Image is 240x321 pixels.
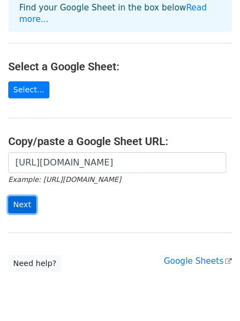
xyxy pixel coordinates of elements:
[19,2,221,25] p: Find your Google Sheet in the box below
[8,135,232,148] h4: Copy/paste a Google Sheet URL:
[185,268,240,321] iframe: Chat Widget
[164,256,232,266] a: Google Sheets
[8,81,49,98] a: Select...
[8,152,226,173] input: Paste your Google Sheet URL here
[8,60,232,73] h4: Select a Google Sheet:
[19,3,207,24] a: Read more...
[8,196,36,213] input: Next
[8,255,62,272] a: Need help?
[8,175,121,184] small: Example: [URL][DOMAIN_NAME]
